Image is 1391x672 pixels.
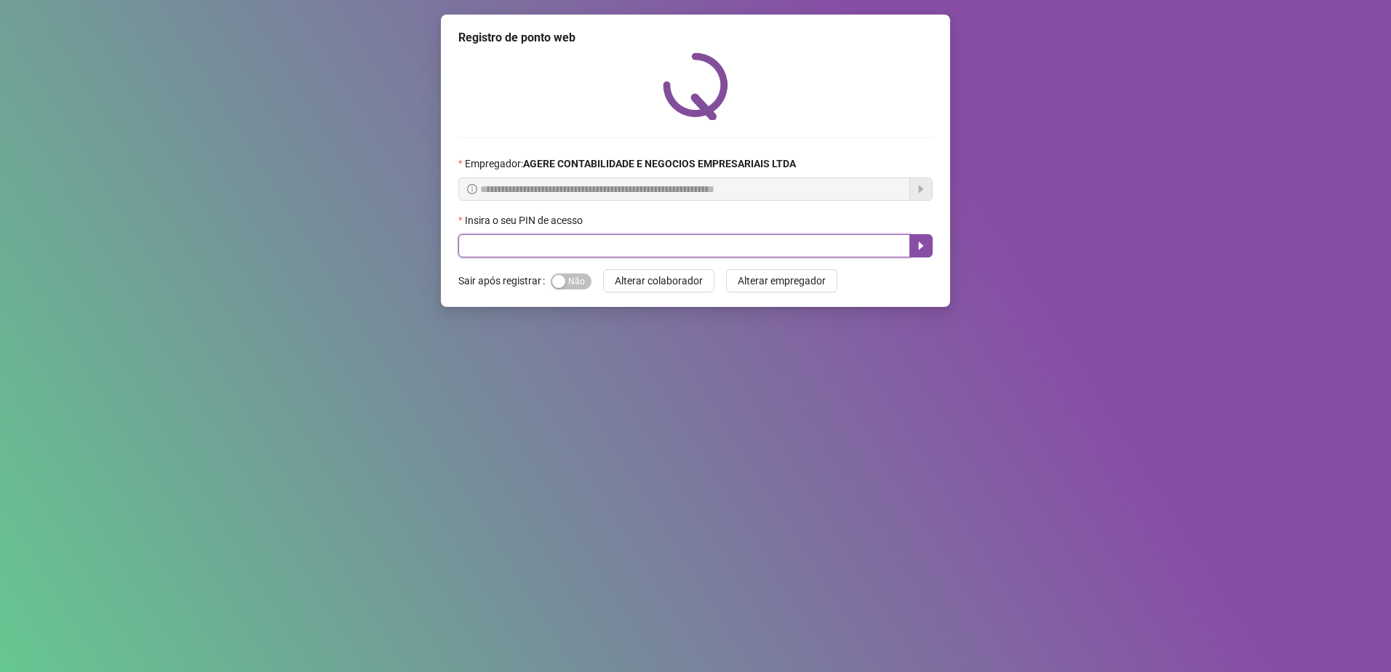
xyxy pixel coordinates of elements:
span: Alterar empregador [738,273,826,289]
button: Alterar colaborador [603,269,714,292]
span: info-circle [467,184,477,194]
span: Empregador : [465,156,796,172]
strong: AGERE CONTABILIDADE E NEGOCIOS EMPRESARIAIS LTDA [523,158,796,169]
button: Alterar empregador [726,269,837,292]
div: Registro de ponto web [458,29,933,47]
img: QRPoint [663,52,728,120]
span: caret-right [915,240,927,252]
label: Insira o seu PIN de acesso [458,212,592,228]
label: Sair após registrar [458,269,551,292]
span: Alterar colaborador [615,273,703,289]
